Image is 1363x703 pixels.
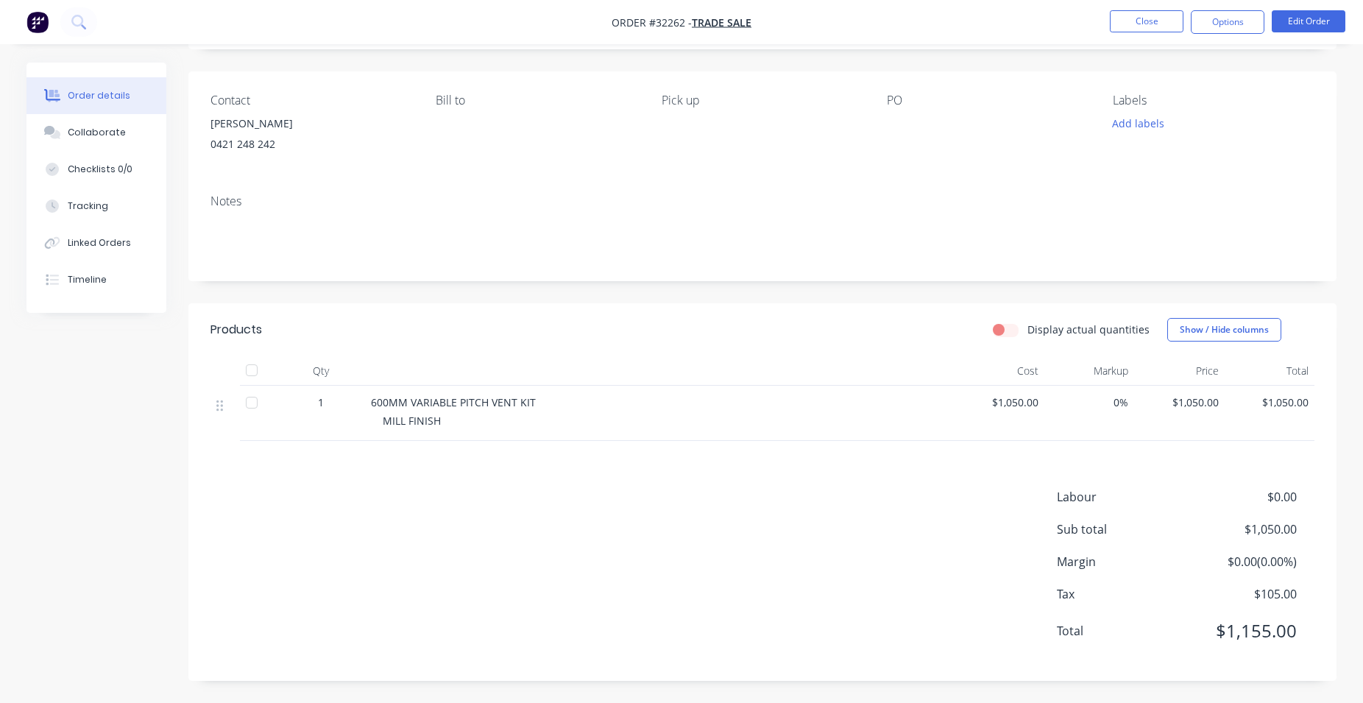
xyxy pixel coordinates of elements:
button: Add labels [1104,113,1172,133]
div: [PERSON_NAME] [210,113,412,134]
span: Sub total [1057,520,1188,538]
span: $1,050.00 [1140,395,1219,410]
div: Markup [1044,356,1135,386]
span: Total [1057,622,1188,640]
button: Timeline [26,261,166,298]
img: Factory [26,11,49,33]
div: Pick up [662,93,863,107]
button: Options [1191,10,1264,34]
div: Contact [210,93,412,107]
span: Order #32262 - [612,15,692,29]
div: Linked Orders [68,236,131,250]
div: Tracking [68,199,108,213]
label: Display actual quantities [1027,322,1150,337]
span: $1,050.00 [960,395,1038,410]
span: 1 [318,395,324,410]
div: 0421 248 242 [210,134,412,155]
button: Collaborate [26,114,166,151]
button: Show / Hide columns [1167,318,1281,342]
span: MILL FINISH [383,414,441,428]
div: Cost [954,356,1044,386]
span: 600MM VARIABLE PITCH VENT KIT [371,395,536,409]
div: Bill to [436,93,637,107]
span: Tax [1057,585,1188,603]
a: TRADE SALE [692,15,751,29]
span: Margin [1057,553,1188,570]
button: Order details [26,77,166,114]
div: Total [1225,356,1315,386]
div: PO [887,93,1088,107]
div: Labels [1113,93,1314,107]
button: Checklists 0/0 [26,151,166,188]
span: Labour [1057,488,1188,506]
div: Collaborate [68,126,126,139]
button: Tracking [26,188,166,225]
div: Checklists 0/0 [68,163,132,176]
div: Qty [277,356,365,386]
span: $0.00 ( 0.00 %) [1188,553,1297,570]
div: Notes [210,194,1314,208]
div: Order details [68,89,130,102]
span: $0.00 [1188,488,1297,506]
div: Price [1134,356,1225,386]
button: Linked Orders [26,225,166,261]
span: 0% [1050,395,1129,410]
div: Products [210,321,262,339]
div: Timeline [68,273,107,286]
span: $1,155.00 [1188,618,1297,644]
button: Edit Order [1272,10,1345,32]
span: $1,050.00 [1188,520,1297,538]
button: Close [1110,10,1183,32]
div: [PERSON_NAME]0421 248 242 [210,113,412,160]
span: $1,050.00 [1231,395,1309,410]
span: $105.00 [1188,585,1297,603]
